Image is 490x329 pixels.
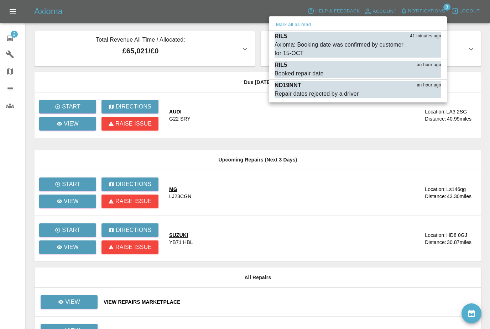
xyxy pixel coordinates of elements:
[275,69,324,78] div: Booked repair date
[275,81,301,90] p: ND19NNT
[275,61,287,69] p: RIL5
[417,82,441,89] span: an hour ago
[417,62,441,69] span: an hour ago
[275,90,359,98] div: Repair dates rejected by a driver
[275,41,406,58] div: Axioma: Booking date was confirmed by customer for 15-OCT
[410,33,441,40] span: 41 minutes ago
[275,21,312,29] button: Mark all as read
[275,32,287,41] p: RIL5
